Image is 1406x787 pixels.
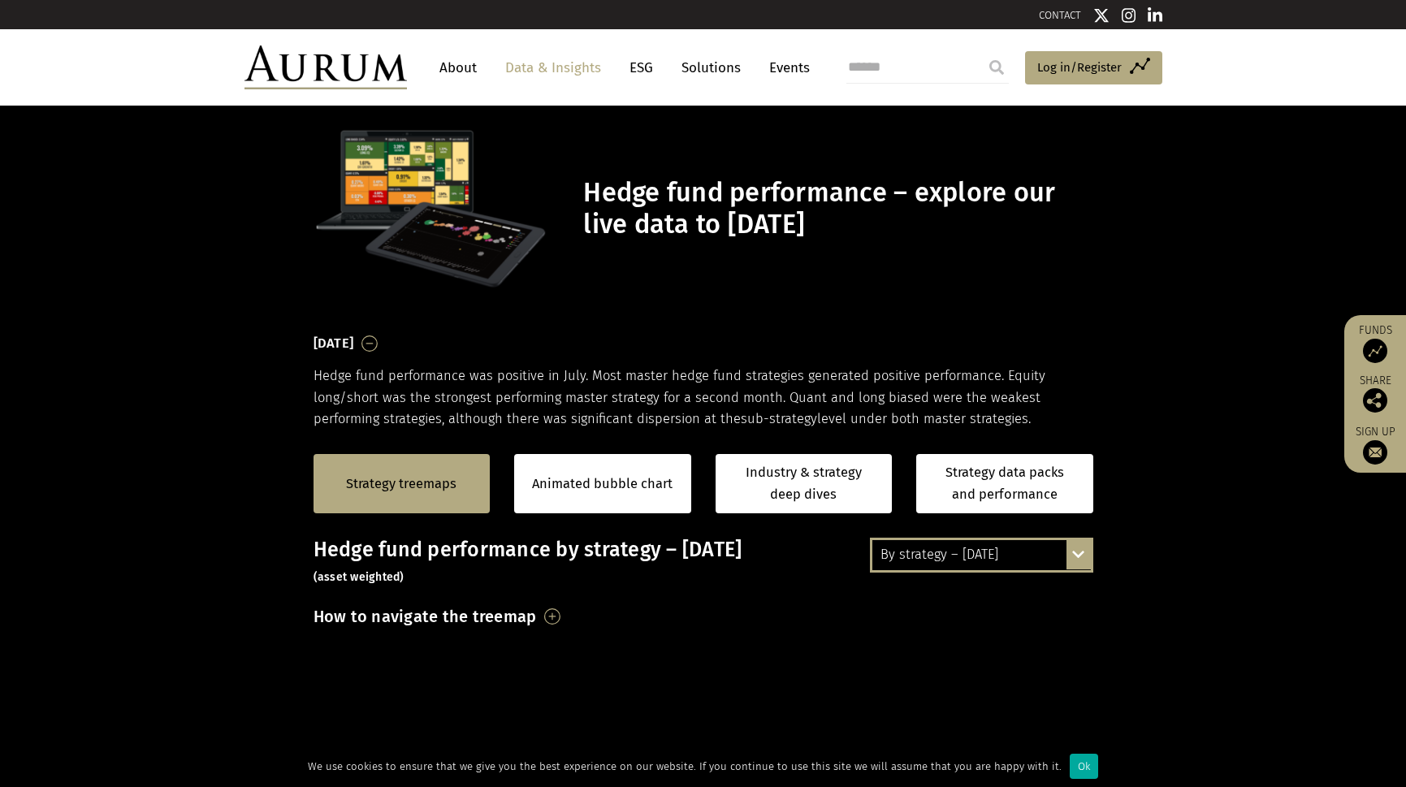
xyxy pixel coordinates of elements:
div: By strategy – [DATE] [872,540,1091,569]
img: Sign up to our newsletter [1363,440,1387,465]
a: Funds [1352,323,1398,363]
span: sub-strategy [741,411,817,426]
div: Ok [1070,754,1098,779]
h3: How to navigate the treemap [314,603,537,630]
img: Instagram icon [1122,7,1136,24]
a: Animated bubble chart [532,473,673,495]
a: Strategy treemaps [346,473,456,495]
a: ESG [621,53,661,83]
a: Data & Insights [497,53,609,83]
img: Access Funds [1363,339,1387,363]
a: Events [761,53,810,83]
p: Hedge fund performance was positive in July. Most master hedge fund strategies generated positive... [314,365,1093,430]
h3: [DATE] [314,331,354,356]
img: Share this post [1363,388,1387,413]
a: About [431,53,485,83]
img: Linkedin icon [1148,7,1162,24]
a: CONTACT [1039,9,1081,21]
a: Solutions [673,53,749,83]
a: Strategy data packs and performance [916,454,1093,513]
div: Share [1352,375,1398,413]
a: Sign up [1352,425,1398,465]
h3: Hedge fund performance by strategy – [DATE] [314,538,1093,586]
a: Log in/Register [1025,51,1162,85]
img: Aurum [244,45,407,89]
small: (asset weighted) [314,570,404,584]
span: Log in/Register [1037,58,1122,77]
h1: Hedge fund performance – explore our live data to [DATE] [583,177,1088,240]
img: Twitter icon [1093,7,1110,24]
a: Industry & strategy deep dives [716,454,893,513]
input: Submit [980,51,1013,84]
